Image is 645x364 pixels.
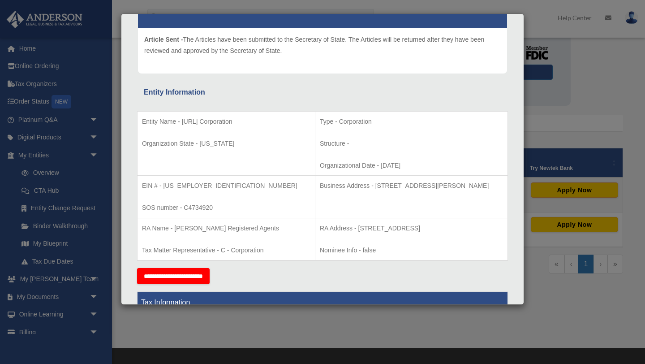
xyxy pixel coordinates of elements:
[320,160,503,171] p: Organizational Date - [DATE]
[320,180,503,191] p: Business Address - [STREET_ADDRESS][PERSON_NAME]
[320,223,503,234] p: RA Address - [STREET_ADDRESS]
[142,138,310,149] p: Organization State - [US_STATE]
[144,36,183,43] span: Article Sent -
[144,34,501,56] p: The Articles have been submitted to the Secretary of State. The Articles will be returned after t...
[142,180,310,191] p: EIN # - [US_EMPLOYER_IDENTIFICATION_NUMBER]
[138,292,508,314] th: Tax Information
[320,116,503,127] p: Type - Corporation
[142,223,310,234] p: RA Name - [PERSON_NAME] Registered Agents
[144,86,501,99] div: Entity Information
[320,245,503,256] p: Nominee Info - false
[142,245,310,256] p: Tax Matter Representative - C - Corporation
[142,202,310,213] p: SOS number - C4734920
[320,138,503,149] p: Structure -
[142,116,310,127] p: Entity Name - [URL] Corporation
